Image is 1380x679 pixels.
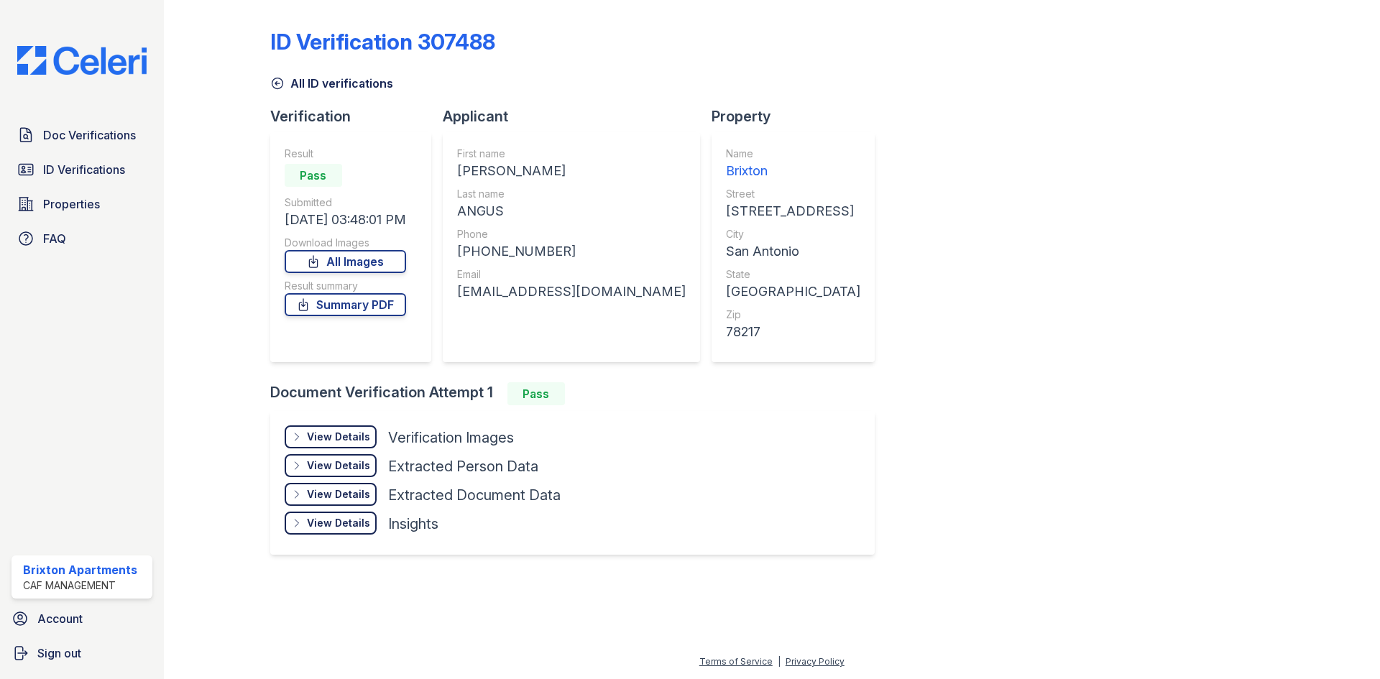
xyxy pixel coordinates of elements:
a: ID Verifications [11,155,152,184]
div: Brixton [726,161,860,181]
div: Pass [507,382,565,405]
a: Summary PDF [285,293,406,316]
div: Verification Images [388,428,514,448]
span: Properties [43,195,100,213]
div: Insights [388,514,438,534]
div: ID Verification 307488 [270,29,495,55]
div: View Details [307,458,370,473]
a: All Images [285,250,406,273]
div: [STREET_ADDRESS] [726,201,860,221]
div: [EMAIL_ADDRESS][DOMAIN_NAME] [457,282,686,302]
img: CE_Logo_Blue-a8612792a0a2168367f1c8372b55b34899dd931a85d93a1a3d3e32e68fde9ad4.png [6,46,158,75]
div: CAF Management [23,578,137,593]
div: Extracted Person Data [388,456,538,476]
div: | [778,656,781,667]
a: FAQ [11,224,152,253]
div: [PERSON_NAME] [457,161,686,181]
div: Property [712,106,886,126]
span: FAQ [43,230,66,247]
div: ANGUS [457,201,686,221]
div: Email [457,267,686,282]
span: Doc Verifications [43,126,136,144]
div: City [726,227,860,241]
div: Extracted Document Data [388,485,561,505]
iframe: chat widget [1320,622,1366,665]
div: [PHONE_NUMBER] [457,241,686,262]
div: [GEOGRAPHIC_DATA] [726,282,860,302]
div: [DATE] 03:48:01 PM [285,210,406,230]
span: Sign out [37,645,81,662]
div: State [726,267,860,282]
a: Name Brixton [726,147,860,181]
div: View Details [307,430,370,444]
div: 78217 [726,322,860,342]
div: Phone [457,227,686,241]
a: Terms of Service [699,656,773,667]
a: Privacy Policy [786,656,845,667]
div: View Details [307,487,370,502]
div: Last name [457,187,686,201]
div: Result summary [285,279,406,293]
div: Name [726,147,860,161]
div: Pass [285,164,342,187]
span: Account [37,610,83,627]
span: ID Verifications [43,161,125,178]
div: Street [726,187,860,201]
div: Submitted [285,195,406,210]
div: Verification [270,106,443,126]
a: Doc Verifications [11,121,152,149]
div: Result [285,147,406,161]
div: View Details [307,516,370,530]
a: All ID verifications [270,75,393,92]
a: Account [6,604,158,633]
div: Applicant [443,106,712,126]
a: Sign out [6,639,158,668]
a: Properties [11,190,152,218]
div: San Antonio [726,241,860,262]
div: Zip [726,308,860,322]
div: Brixton Apartments [23,561,137,578]
div: First name [457,147,686,161]
div: Download Images [285,236,406,250]
div: Document Verification Attempt 1 [270,382,886,405]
